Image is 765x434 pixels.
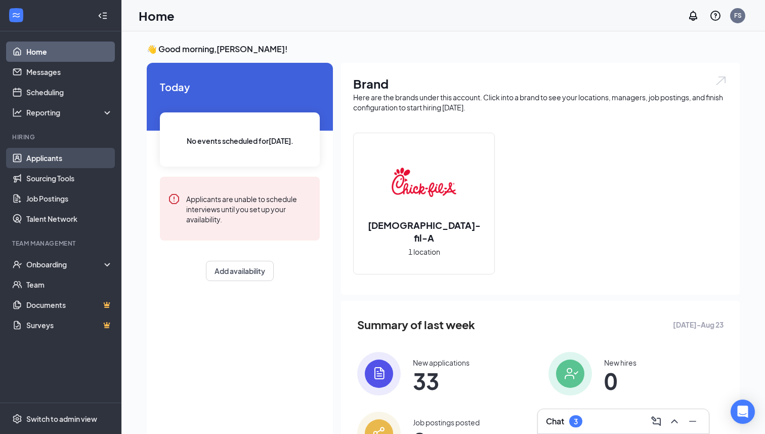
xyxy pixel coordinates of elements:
[668,415,681,427] svg: ChevronUp
[392,150,456,215] img: Chick-fil-A
[26,42,113,62] a: Home
[11,10,21,20] svg: WorkstreamLogo
[26,62,113,82] a: Messages
[26,315,113,335] a: SurveysCrown
[12,414,22,424] svg: Settings
[650,415,662,427] svg: ComposeMessage
[187,135,293,146] span: No events scheduled for [DATE] .
[357,352,401,396] img: icon
[413,358,470,368] div: New applications
[26,148,113,168] a: Applicants
[12,133,111,141] div: Hiring
[687,10,699,22] svg: Notifications
[26,168,113,188] a: Sourcing Tools
[12,107,22,117] svg: Analysis
[357,316,475,334] span: Summary of last week
[98,11,108,21] svg: Collapse
[160,79,320,95] span: Today
[604,372,636,390] span: 0
[648,413,664,429] button: ComposeMessage
[26,274,113,295] a: Team
[673,319,724,330] span: [DATE] - Aug 23
[687,415,699,427] svg: Minimize
[26,82,113,102] a: Scheduling
[12,239,111,248] div: Team Management
[408,246,440,257] span: 1 location
[354,219,494,244] h2: [DEMOGRAPHIC_DATA]-fil-A
[574,417,578,426] div: 3
[147,44,740,55] h3: 👋 Good morning, [PERSON_NAME] !
[546,416,564,427] h3: Chat
[734,11,742,20] div: FS
[548,352,592,396] img: icon
[26,414,97,424] div: Switch to admin view
[353,75,728,92] h1: Brand
[26,259,104,269] div: Onboarding
[604,358,636,368] div: New hires
[353,92,728,112] div: Here are the brands under this account. Click into a brand to see your locations, managers, job p...
[26,209,113,229] a: Talent Network
[139,7,175,24] h1: Home
[186,193,312,224] div: Applicants are unable to schedule interviews until you set up your availability.
[26,188,113,209] a: Job Postings
[206,261,274,281] button: Add availability
[685,413,701,429] button: Minimize
[714,75,728,87] img: open.6027fd2a22e1237b5b06.svg
[666,413,683,429] button: ChevronUp
[413,372,470,390] span: 33
[731,400,755,424] div: Open Intercom Messenger
[168,193,180,205] svg: Error
[413,417,480,427] div: Job postings posted
[709,10,721,22] svg: QuestionInfo
[26,295,113,315] a: DocumentsCrown
[12,259,22,269] svg: UserCheck
[26,107,113,117] div: Reporting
